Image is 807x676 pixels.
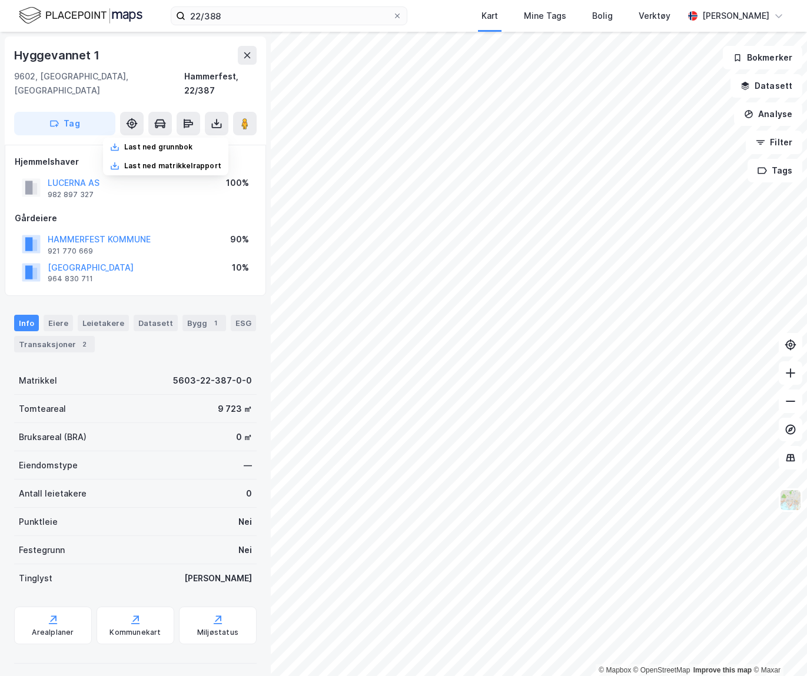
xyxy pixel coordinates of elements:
[524,9,566,23] div: Mine Tags
[109,628,161,637] div: Kommunekart
[746,131,802,154] button: Filter
[14,336,95,352] div: Transaksjoner
[599,666,631,674] a: Mapbox
[15,155,256,169] div: Hjemmelshaver
[592,9,613,23] div: Bolig
[244,458,252,472] div: —
[173,374,252,388] div: 5603-22-387-0-0
[238,515,252,529] div: Nei
[633,666,690,674] a: OpenStreetMap
[78,315,129,331] div: Leietakere
[48,247,93,256] div: 921 770 669
[19,571,52,585] div: Tinglyst
[231,315,256,331] div: ESG
[134,315,178,331] div: Datasett
[44,315,73,331] div: Eiere
[184,69,257,98] div: Hammerfest, 22/387
[246,487,252,501] div: 0
[748,159,802,182] button: Tags
[32,628,74,637] div: Arealplaner
[48,190,94,199] div: 982 897 327
[19,374,57,388] div: Matrikkel
[14,69,184,98] div: 9602, [GEOGRAPHIC_DATA], [GEOGRAPHIC_DATA]
[185,7,393,25] input: Søk på adresse, matrikkel, gårdeiere, leietakere eller personer
[48,274,93,284] div: 964 830 711
[14,112,115,135] button: Tag
[182,315,226,331] div: Bygg
[481,9,498,23] div: Kart
[748,620,807,676] iframe: Chat Widget
[14,46,101,65] div: Hyggevannet 1
[236,430,252,444] div: 0 ㎡
[124,142,192,152] div: Last ned grunnbok
[19,515,58,529] div: Punktleie
[184,571,252,585] div: [PERSON_NAME]
[19,487,87,501] div: Antall leietakere
[14,315,39,331] div: Info
[19,402,66,416] div: Tomteareal
[693,666,752,674] a: Improve this map
[723,46,802,69] button: Bokmerker
[124,161,221,171] div: Last ned matrikkelrapport
[19,5,142,26] img: logo.f888ab2527a4732fd821a326f86c7f29.svg
[702,9,769,23] div: [PERSON_NAME]
[19,543,65,557] div: Festegrunn
[218,402,252,416] div: 9 723 ㎡
[19,458,78,472] div: Eiendomstype
[639,9,670,23] div: Verktøy
[779,489,802,511] img: Z
[734,102,802,126] button: Analyse
[210,317,221,329] div: 1
[15,211,256,225] div: Gårdeiere
[78,338,90,350] div: 2
[232,261,249,275] div: 10%
[197,628,238,637] div: Miljøstatus
[230,232,249,247] div: 90%
[730,74,802,98] button: Datasett
[238,543,252,557] div: Nei
[226,176,249,190] div: 100%
[19,430,87,444] div: Bruksareal (BRA)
